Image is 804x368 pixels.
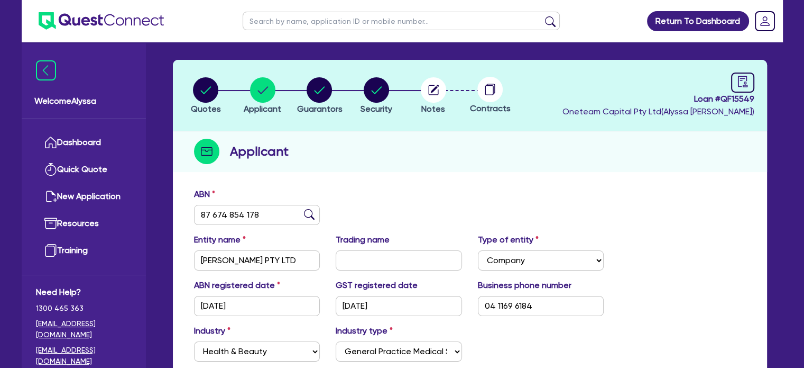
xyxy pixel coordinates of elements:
[190,77,221,116] button: Quotes
[36,129,132,156] a: Dashboard
[336,279,418,292] label: GST registered date
[336,234,390,246] label: Trading name
[44,244,57,257] img: training
[243,77,282,116] button: Applicant
[44,190,57,203] img: new-application
[194,325,230,337] label: Industry
[562,106,754,116] span: Oneteam Capital Pty Ltd ( Alyssa [PERSON_NAME] )
[36,60,56,80] img: icon-menu-close
[39,12,164,30] img: quest-connect-logo-blue
[36,210,132,237] a: Resources
[194,279,280,292] label: ABN registered date
[361,104,392,114] span: Security
[194,188,215,201] label: ABN
[36,156,132,183] a: Quick Quote
[36,183,132,210] a: New Application
[360,77,393,116] button: Security
[296,77,343,116] button: Guarantors
[478,279,571,292] label: Business phone number
[243,12,560,30] input: Search by name, application ID or mobile number...
[336,296,462,316] input: DD / MM / YYYY
[44,163,57,176] img: quick-quote
[36,318,132,340] a: [EMAIL_ADDRESS][DOMAIN_NAME]
[36,303,132,314] span: 1300 465 363
[36,286,132,299] span: Need Help?
[297,104,342,114] span: Guarantors
[34,95,133,107] span: Welcome Alyssa
[36,237,132,264] a: Training
[420,77,447,116] button: Notes
[336,325,393,337] label: Industry type
[751,7,779,35] a: Dropdown toggle
[194,296,320,316] input: DD / MM / YYYY
[737,76,748,87] span: audit
[230,142,289,161] h2: Applicant
[478,234,539,246] label: Type of entity
[194,139,219,164] img: step-icon
[421,104,445,114] span: Notes
[36,345,132,367] a: [EMAIL_ADDRESS][DOMAIN_NAME]
[470,103,511,113] span: Contracts
[194,234,246,246] label: Entity name
[304,209,315,220] img: abn-lookup icon
[191,104,221,114] span: Quotes
[647,11,749,31] a: Return To Dashboard
[244,104,281,114] span: Applicant
[44,217,57,230] img: resources
[562,93,754,105] span: Loan # QF15549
